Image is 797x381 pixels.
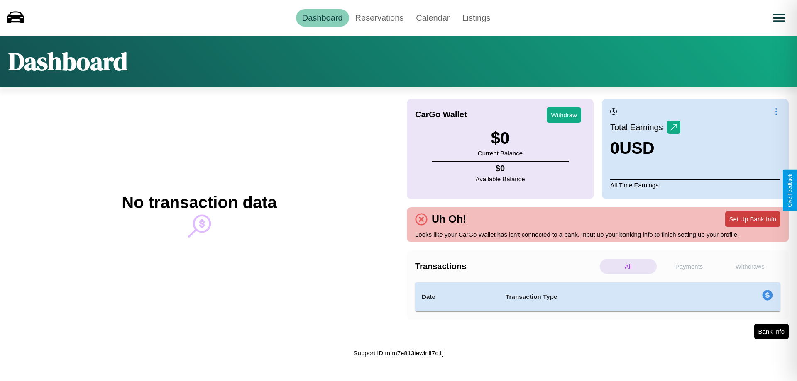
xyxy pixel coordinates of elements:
p: Withdraws [721,259,778,274]
p: All [600,259,657,274]
h3: $ 0 [478,129,523,148]
h2: No transaction data [122,193,276,212]
p: Available Balance [476,173,525,184]
h4: Date [422,292,492,302]
button: Bank Info [754,324,789,339]
div: Give Feedback [787,174,793,207]
h4: Uh Oh! [428,213,470,225]
h3: 0 USD [610,139,680,158]
a: Listings [456,9,496,27]
h4: $ 0 [476,164,525,173]
button: Set Up Bank Info [725,211,780,227]
a: Dashboard [296,9,349,27]
h4: Transaction Type [506,292,694,302]
p: Looks like your CarGo Wallet has isn't connected to a bank. Input up your banking info to finish ... [415,229,780,240]
h1: Dashboard [8,44,127,78]
h4: CarGo Wallet [415,110,467,119]
a: Calendar [410,9,456,27]
button: Withdraw [547,107,581,123]
p: Current Balance [478,148,523,159]
p: All Time Earnings [610,179,780,191]
p: Support ID: mfm7e813iewlnlf7o1j [354,347,444,359]
a: Reservations [349,9,410,27]
p: Payments [661,259,718,274]
table: simple table [415,282,780,311]
button: Open menu [768,6,791,29]
h4: Transactions [415,262,598,271]
p: Total Earnings [610,120,667,135]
